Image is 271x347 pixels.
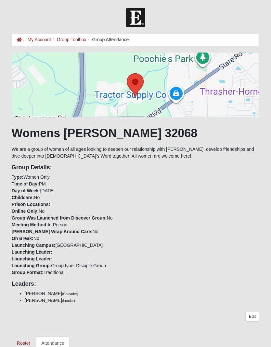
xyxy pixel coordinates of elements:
strong: Childcare: [12,195,34,200]
strong: Group Was Launched from Discover Group: [12,215,107,221]
strong: Prison Locations: [12,202,50,207]
strong: Meeting Method: [12,222,48,227]
strong: Group Format: [12,270,44,275]
strong: Launching Leader: [12,249,52,255]
li: Group Attendance [86,36,129,43]
small: (Coleader) [62,292,78,296]
strong: Time of Day: [12,181,39,186]
a: Edit [245,312,259,321]
img: Church of Eleven22 Logo [126,8,145,27]
div: Women Only PM [DATE] No No No In Person No No [GEOGRAPHIC_DATA] Group type: Disciple Group Tradit... [7,164,264,276]
h1: Womens [PERSON_NAME] 32068 [12,126,259,140]
h4: Group Details: [12,164,259,171]
strong: Launching Leader: [12,256,52,261]
strong: Launching Group: [12,263,51,268]
li: [PERSON_NAME] [25,297,259,304]
small: (Leader) [62,299,75,303]
a: My Account [28,37,51,42]
a: Group Toolbox [57,37,86,42]
li: [PERSON_NAME] [25,290,259,297]
strong: Type: [12,174,23,180]
strong: Day of Week: [12,188,40,193]
strong: [PERSON_NAME] Wrap Around Care: [12,229,93,234]
strong: Online Only: [12,209,39,214]
h4: Leaders: [12,281,259,288]
strong: Launching Campus: [12,243,56,248]
strong: On Break: [12,236,33,241]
